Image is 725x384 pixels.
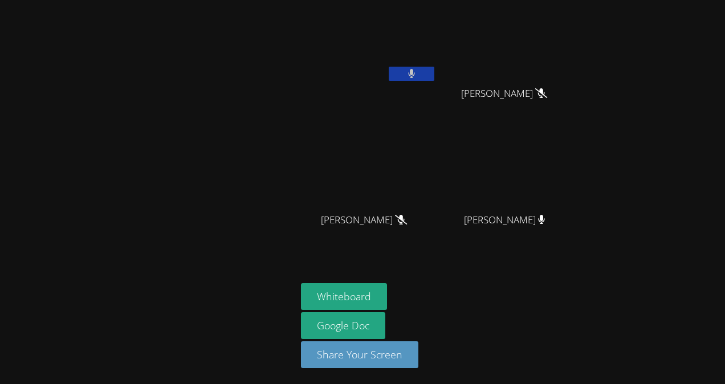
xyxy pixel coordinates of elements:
span: [PERSON_NAME] [321,212,407,228]
a: Google Doc [301,312,385,339]
span: [PERSON_NAME] [464,212,545,228]
span: [PERSON_NAME] [461,85,547,102]
button: Share Your Screen [301,341,418,368]
button: Whiteboard [301,283,387,310]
